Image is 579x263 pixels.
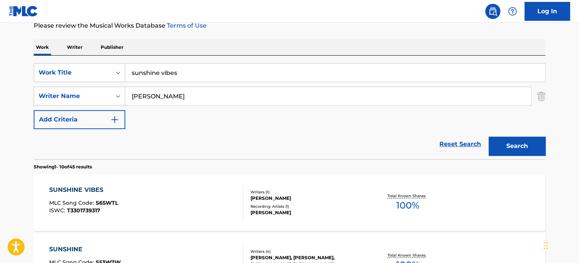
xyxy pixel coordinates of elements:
a: Reset Search [436,136,485,153]
a: SUNSHINE VIBESMLC Song Code:S65WTLISWC:T3301739317Writers (1)[PERSON_NAME]Recording Artists (1)[P... [34,174,545,231]
p: Total Known Shares: [387,193,428,199]
p: Publisher [98,39,126,55]
div: Drag [543,234,548,257]
span: S65WTL [96,199,118,206]
a: Terms of Use [165,22,207,29]
button: Add Criteria [34,110,125,129]
p: Showing 1 - 10 of 45 results [34,163,92,170]
p: Writer [65,39,85,55]
span: MLC Song Code : [49,199,96,206]
p: Please review the Musical Works Database [34,21,545,30]
a: Log In [525,2,570,21]
p: Work [34,39,51,55]
button: Search [489,137,545,156]
div: Writers ( 4 ) [251,249,365,254]
a: Public Search [485,4,500,19]
img: search [488,7,497,16]
form: Search Form [34,63,545,159]
div: Writer Name [39,92,107,101]
img: Delete Criterion [537,87,545,106]
img: help [508,7,517,16]
img: 9d2ae6d4665cec9f34b9.svg [110,115,119,124]
span: T3301739317 [67,207,100,214]
div: Help [505,4,520,19]
div: Work Title [39,68,107,77]
iframe: Chat Widget [541,227,579,263]
p: Total Known Shares: [387,252,428,258]
div: [PERSON_NAME] [251,195,365,202]
div: SUNSHINE VIBES [49,185,118,195]
img: MLC Logo [9,6,38,17]
span: ISWC : [49,207,67,214]
span: 100 % [396,199,419,212]
div: Recording Artists ( 1 ) [251,204,365,209]
div: Writers ( 1 ) [251,189,365,195]
div: [PERSON_NAME] [251,209,365,216]
div: SUNSHINE [49,245,121,254]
